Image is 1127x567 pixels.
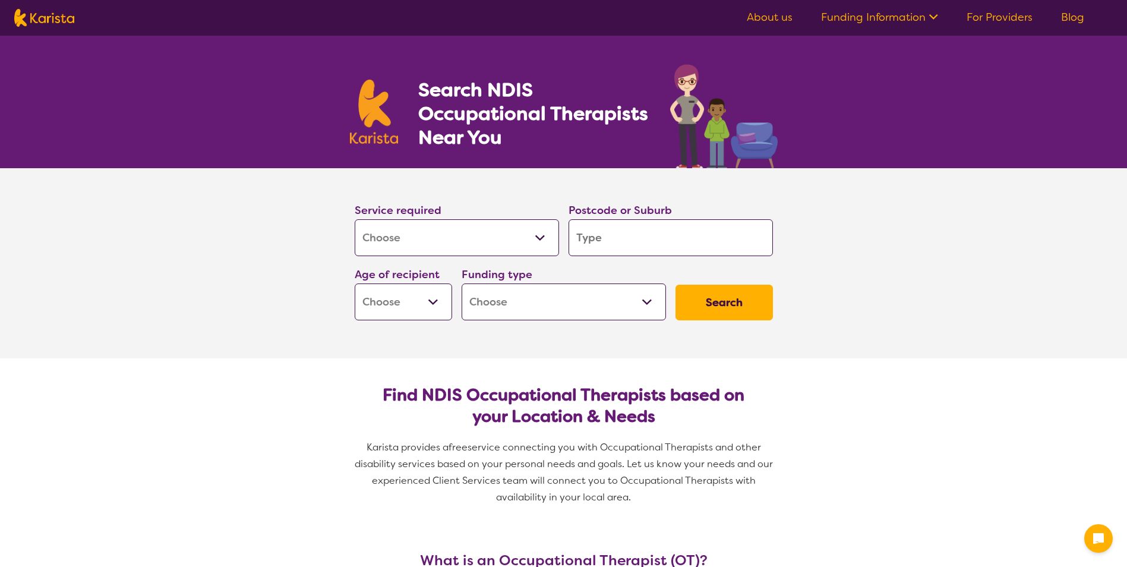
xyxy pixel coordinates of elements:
input: Type [569,219,773,256]
span: service connecting you with Occupational Therapists and other disability services based on your p... [355,441,775,503]
label: Postcode or Suburb [569,203,672,218]
h2: Find NDIS Occupational Therapists based on your Location & Needs [364,385,763,427]
span: Karista provides a [367,441,449,453]
img: occupational-therapy [670,64,778,168]
img: Karista logo [350,80,399,144]
a: About us [747,10,793,24]
h1: Search NDIS Occupational Therapists Near You [418,78,649,149]
a: Funding Information [821,10,938,24]
span: free [449,441,468,453]
label: Service required [355,203,441,218]
label: Age of recipient [355,267,440,282]
a: Blog [1061,10,1084,24]
label: Funding type [462,267,532,282]
img: Karista logo [14,9,74,27]
a: For Providers [967,10,1033,24]
button: Search [675,285,773,320]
